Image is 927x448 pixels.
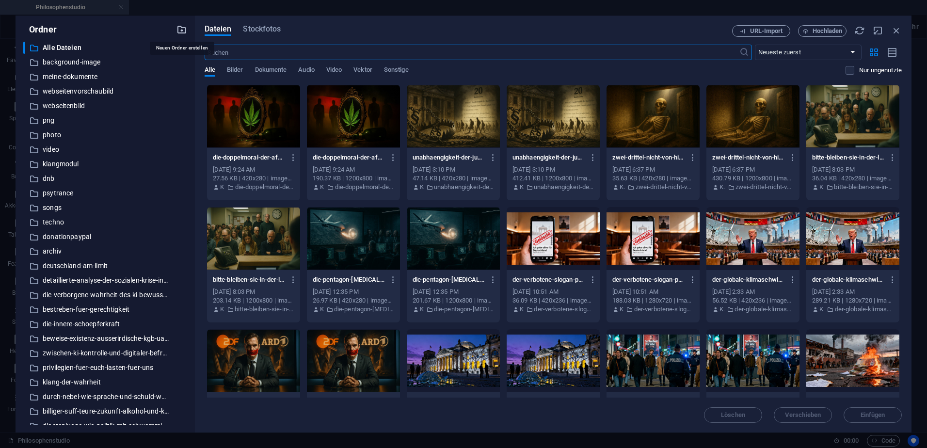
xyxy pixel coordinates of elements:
p: Kunde [420,183,424,192]
div: klangmodul [23,158,187,170]
div: songs [23,202,187,214]
i: Neu laden [854,25,865,36]
div: ​ [23,42,25,54]
input: Suchen [205,45,739,60]
i: Schließen [891,25,902,36]
div: [DATE] 9:24 AM [213,165,294,174]
div: 289.21 KB | 1280x720 | image/jpeg [812,296,894,305]
p: Kunde [819,183,824,192]
div: durch-nebel-wie-sprache-und-schuld-wahrheit-entfremden [23,391,187,403]
div: 56.52 KB | 420x236 | image/jpeg [712,296,794,305]
p: billiger-suff-teure-zukunft-alkohol-und-kokain-die-wahrheit-ueber-manipulation-durch-eliten [43,406,169,417]
div: Von: Kunde | Ordner: der-globale-klimaschwindel-und-deutschlands-riskanter-alleingang [712,305,794,314]
p: png [43,115,169,126]
div: donationpaypal [23,231,187,243]
p: Kunde [620,183,625,192]
span: Bilder [227,64,243,78]
p: Kunde [520,305,524,314]
p: privilegien-fuer-euch-lasten-fuer-uns [43,362,169,373]
div: durch-nebel-wie-sprache-und-schuld-wahrheit-entfremden [23,391,169,403]
div: diaetenluege-wie-politik-mit-schwammigen-begriffen-selbstbedienung-verschleiert [23,420,169,432]
div: Von: Kunde | Ordner: zwei-drittel-nicht-von-hier-die-verdraengte-chronik-der-menschheit [612,183,694,192]
p: klang-der-wahrheit [43,377,169,388]
div: background-image [23,56,187,68]
p: songs [43,202,169,213]
p: die-verborgene-wahrheit-des-ki-bewusstseins [43,289,169,301]
div: [DATE] 3:10 PM [413,165,494,174]
p: Kunde [719,183,725,192]
div: billiger-suff-teure-zukunft-alkohol-und-kokain-die-wahrheit-ueber-manipulation-durch-eliten [23,405,169,417]
div: techno [23,216,187,228]
div: 36.09 KB | 420x236 | image/jpeg [512,296,594,305]
div: [DATE] 10:51 AM [612,288,694,296]
p: webseitenbild [43,100,169,112]
div: Von: Kunde | Ordner: die-doppelmoral-der-afd-und-cdu-csu-cannabis-als-spiegel-politischer-heuchelei [213,183,294,192]
p: der-verbotene-slogan-patriotismus-oder-gezielte-zensur-meine-untersuchung-als-betroffener-kleinbi... [512,275,585,284]
div: [DATE] 6:37 PM [712,165,794,174]
div: die-verborgene-wahrheit-des-ki-bewusstseins [23,289,169,301]
p: bestreben-fuer-gerechtigkeit [43,304,169,315]
div: [DATE] 12:35 PM [313,288,394,296]
div: diaetenluege-wie-politik-mit-schwammigen-begriffen-selbstbedienung-verschleiert [23,420,187,432]
div: [DATE] 8:03 PM [812,165,894,174]
p: donationpaypal [43,231,169,242]
div: zwischen-ki-kontrolle-und-digitaler-befreiung [23,347,169,359]
div: 27.56 KB | 420x280 | image/jpeg [213,174,294,183]
div: die-innere-schoepferkraft [23,318,187,330]
p: der-globale-klimaschwindel-und-[GEOGRAPHIC_DATA]-riskanter-alleingang [835,305,894,314]
p: unabhaengigkeit-der-justiz-eine-illusion-wie-politische-einflussnahme-das-rechtssystem-kontaminiert [534,183,594,192]
p: archiv [43,246,169,257]
div: Von: Kunde | Ordner: der-globale-klimaschwindel-und-deutschlands-riskanter-alleingang [812,305,894,314]
p: psytrance [43,188,169,199]
div: detaillierte-analyse-der-sozialen-krise-in-deutschland [23,274,169,287]
span: Video [326,64,342,78]
div: 430.79 KB | 1200x800 | image/jpeg [712,174,794,183]
p: die-pentagon-akten-wie-whistleblower-das-ufo-schweigen-der-us-regierung-durch-grossbild-FhVzspGDN... [413,275,485,284]
span: Dokumente [255,64,287,78]
span: Dateien [205,23,232,35]
p: deutschland-am-limit [43,260,169,272]
div: Von: Kunde | Ordner: unabhaengigkeit-der-justiz-eine-illusion-wie-politische-einflussnahme-das-re... [512,183,594,192]
div: beweise-existenz-ausserirdische-kgb-uap-2025-04-02 [23,333,169,345]
div: 47.14 KB | 420x280 | image/jpeg [413,174,494,183]
p: zwischen-ki-kontrolle-und-digitaler-befreiung [43,348,169,359]
p: zwei-drittel-nicht-von-hier-die-verdraengte-chronik-der-menschheit-kleinbild-ja0dSEWM4bJSbRcpRMdq... [612,153,685,162]
div: archiv [23,245,187,257]
div: [DATE] 9:24 AM [313,165,394,174]
p: Kunde [520,183,524,192]
p: die-doppelmoral-der-afd-und-cdu-csu-cannabis-als-spiegel-politischer-heuchelei [335,183,394,192]
p: Kunde [320,183,325,192]
span: URL-Import [750,28,783,34]
div: deutschland-am-limit [23,260,187,272]
p: zwei-drittel-nicht-von-hier-die-verdraengte-chronik-der-menschheit [735,183,794,192]
div: klang-der-wahrheit [23,376,187,388]
div: 190.37 KB | 1200x800 | image/jpeg [313,174,394,183]
i: Minimieren [873,25,883,36]
p: dnb [43,173,169,184]
p: durch-nebel-wie-sprache-und-schuld-wahrheit-entfremden [43,391,169,402]
p: bitte-bleiben-sie-in-der-leitung-wie-arztpraxen-ihre-patienten-systematisch-ignorieren [235,305,294,314]
div: beweise-existenz-ausserirdische-kgb-uap-2025-04-02 [23,333,187,345]
div: [DATE] 8:03 PM [213,288,294,296]
div: 412.41 KB | 1200x800 | image/jpeg [512,174,594,183]
div: [DATE] 3:10 PM [512,165,594,174]
button: URL-Import [732,25,790,37]
div: [DATE] 6:37 PM [612,165,694,174]
div: Von: Kunde | Ordner: die-doppelmoral-der-afd-und-cdu-csu-cannabis-als-spiegel-politischer-heuchelei [313,183,394,192]
p: webseitenvorschaubild [43,86,169,97]
div: [DATE] 2:33 AM [712,288,794,296]
p: Kunde [220,183,225,192]
div: Von: Kunde | Ordner: die-pentagon-akten-wie-whistleblower-das-ufo-schweigen-der-us-regierung-durc... [413,305,494,314]
div: die-verborgene-wahrheit-des-ki-bewusstseins [23,289,187,301]
p: meine-dokumente [43,71,169,82]
p: der-verbotene-slogan-patriotismus-oder-gezielte-zensur-meine-untersuchung-als-betroffener [534,305,593,314]
div: meine-dokumente [23,71,187,83]
p: die-pentagon-[MEDICAL_DATA]-wie-whistleblower-das-ufo-schweigen-der-us-regierung-durchbrechen [334,305,394,314]
span: Sonstige [384,64,409,78]
p: zwei-drittel-nicht-von-hier-die-verdraengte-chronik-der-menschheit [636,183,694,192]
span: Stockfotos [243,23,281,35]
div: billiger-suff-teure-zukunft-alkohol-und-kokain-die-wahrheit-ueber-manipulation-durch-eliten [23,405,187,417]
div: Von: Kunde | Ordner: unabhaengigkeit-der-justiz-eine-illusion-wie-politische-einflussnahme-das-re... [413,183,494,192]
span: Alle [205,64,215,78]
p: Kunde [719,305,724,314]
